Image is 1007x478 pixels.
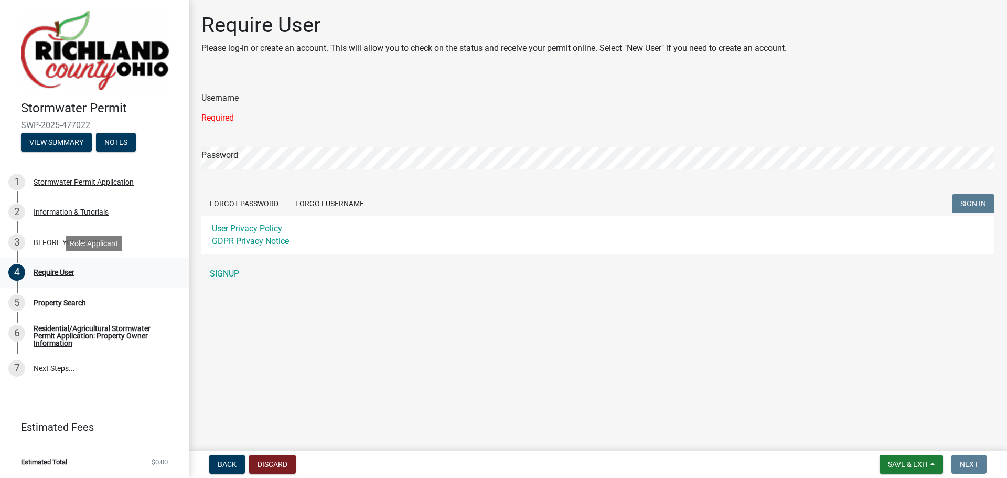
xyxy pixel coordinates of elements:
[152,459,168,465] span: $0.00
[8,204,25,220] div: 2
[96,133,136,152] button: Notes
[8,294,25,311] div: 5
[34,325,172,347] div: Residential/Agricultural Stormwater Permit Application: Property Owner Information
[8,234,25,251] div: 3
[34,299,86,306] div: Property Search
[960,460,978,469] span: Next
[287,194,372,213] button: Forgot Username
[34,208,109,216] div: Information & Tutorials
[21,101,180,116] h4: Stormwater Permit
[201,194,287,213] button: Forgot Password
[8,417,172,438] a: Estimated Fees
[34,239,100,246] div: BEFORE YOU BEGIN
[880,455,943,474] button: Save & Exit
[8,360,25,377] div: 7
[201,42,787,55] p: Please log-in or create an account. This will allow you to check on the status and receive your p...
[209,455,245,474] button: Back
[249,455,296,474] button: Discard
[21,120,168,130] span: SWP-2025-477022
[8,174,25,190] div: 1
[21,133,92,152] button: View Summary
[201,13,787,38] h1: Require User
[21,11,169,90] img: Richland County, Ohio
[21,139,92,147] wm-modal-confirm: Summary
[66,236,122,251] div: Role: Applicant
[212,224,282,233] a: User Privacy Policy
[8,325,25,342] div: 6
[201,112,994,124] div: Required
[96,139,136,147] wm-modal-confirm: Notes
[951,455,987,474] button: Next
[960,199,986,208] span: SIGN IN
[201,263,994,284] a: SIGNUP
[21,459,67,465] span: Estimated Total
[34,178,134,186] div: Stormwater Permit Application
[8,264,25,281] div: 4
[212,236,289,246] a: GDPR Privacy Notice
[888,460,928,469] span: Save & Exit
[218,460,237,469] span: Back
[952,194,994,213] button: SIGN IN
[34,269,74,276] div: Require User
